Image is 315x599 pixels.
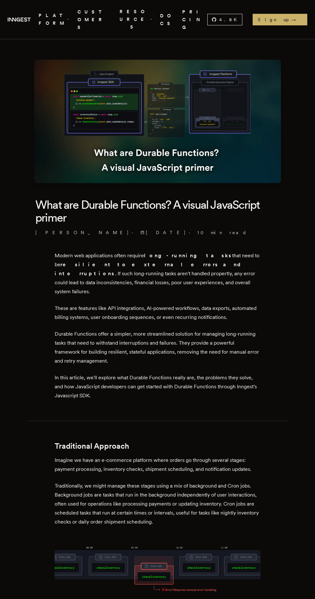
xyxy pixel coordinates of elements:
strong: resilient to external errors and interruptions [55,261,246,277]
span: 4.8 K [219,16,241,23]
span: PLATFORM [38,12,69,27]
p: Modern web applications often require that need to be . If such long-running tasks aren't handled... [55,251,260,296]
img: Featured image for What are Durable Functions? A visual JavaScript primer blog post [34,60,281,183]
p: In this article, we'll explore what Durable Functions really are, the problems they solve, and ho... [55,373,260,400]
span: 10 min read [197,229,247,236]
a: CUSTOMERS [77,8,110,31]
span: → [291,16,302,23]
button: PLATFORM [38,8,69,31]
img: Cron jobs tend to be unrealiable in case of failure, requiring a manual intervention with risks o... [55,537,260,597]
h2: Traditional Approach [55,442,260,451]
span: [DATE] [140,229,186,236]
strong: long-running tasks [144,252,232,259]
a: PRICING [182,8,207,31]
p: · · [35,229,280,236]
a: Sign up [253,14,307,25]
button: RESOURCES [117,8,152,31]
a: DOCS [160,8,175,31]
p: Traditionally, we might manage these stages using a mix of background and Cron jobs. Background j... [55,481,260,526]
a: [PERSON_NAME] [35,229,129,236]
p: Imagine we have an e-commerce platform where orders go through several stages: payment processing... [55,456,260,474]
p: These are features like API integrations, AI-powered workflows, data exports, automated billing s... [55,304,260,322]
h1: What are Durable Functions? A visual JavaScript primer [35,198,280,224]
p: Durable Functions offer a simpler, more streamlined solution for managing long-running tasks that... [55,330,260,366]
